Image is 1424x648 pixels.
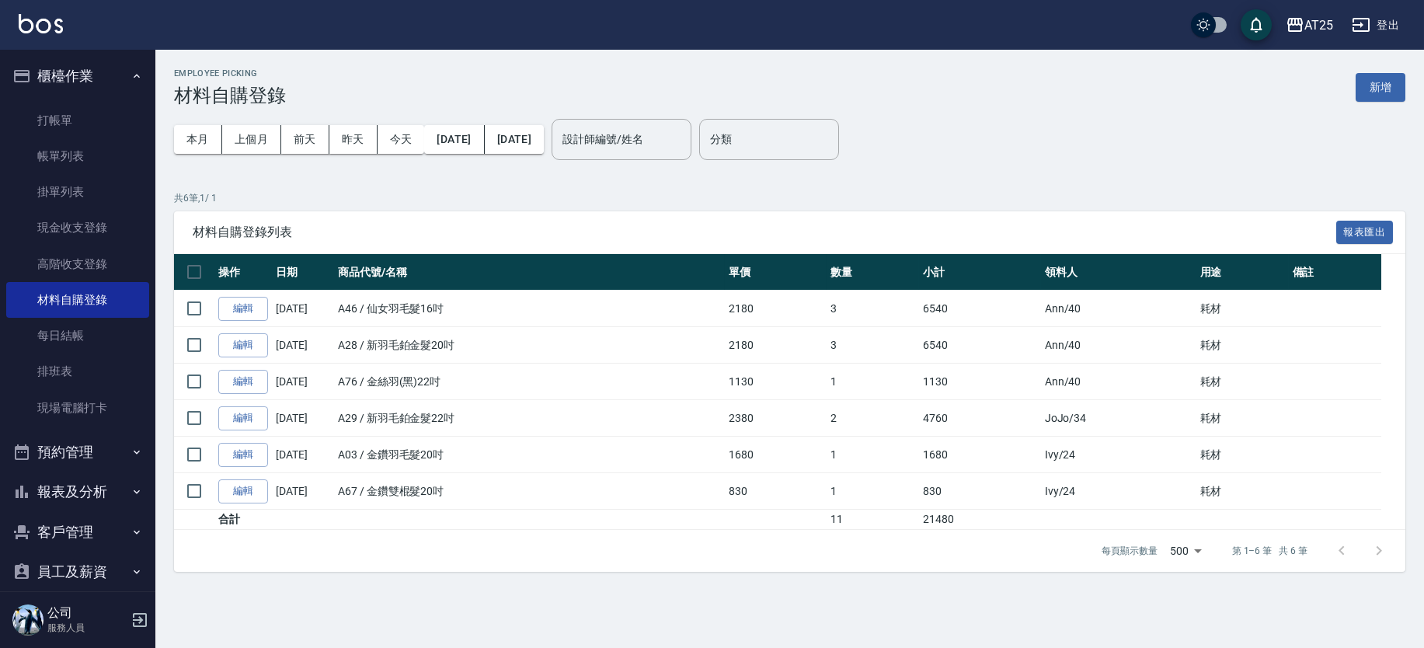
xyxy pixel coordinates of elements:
td: 3 [827,291,919,327]
th: 數量 [827,254,919,291]
td: [DATE] [272,437,334,473]
td: 耗材 [1196,291,1289,327]
td: 830 [919,473,1040,510]
th: 商品代號/名稱 [334,254,725,291]
th: 用途 [1196,254,1289,291]
a: 編輯 [218,479,268,503]
td: 合計 [214,510,272,530]
a: 排班表 [6,354,149,389]
td: 11 [827,510,919,530]
button: 上個月 [222,125,281,154]
td: 耗材 [1196,327,1289,364]
h3: 材料自購登錄 [174,85,286,106]
button: 員工及薪資 [6,552,149,592]
td: 1680 [725,437,827,473]
td: 1 [827,364,919,400]
div: 500 [1164,530,1207,572]
th: 小計 [919,254,1040,291]
button: 櫃檯作業 [6,56,149,96]
img: Logo [19,14,63,33]
button: 本月 [174,125,222,154]
th: 單價 [725,254,827,291]
p: 共 6 筆, 1 / 1 [174,191,1405,205]
div: AT25 [1304,16,1333,35]
button: 昨天 [329,125,378,154]
button: 報表及分析 [6,472,149,512]
button: 預約管理 [6,432,149,472]
td: 耗材 [1196,400,1289,437]
a: 新增 [1356,79,1405,94]
th: 備註 [1289,254,1381,291]
button: 今天 [378,125,425,154]
a: 報表匯出 [1336,224,1394,239]
button: [DATE] [485,125,544,154]
td: 3 [827,327,919,364]
p: 服務人員 [47,621,127,635]
td: [DATE] [272,473,334,510]
a: 編輯 [218,406,268,430]
td: [DATE] [272,400,334,437]
td: JoJo /34 [1041,400,1196,437]
td: 1680 [919,437,1040,473]
img: Person [12,604,44,636]
h5: 公司 [47,605,127,621]
a: 編輯 [218,297,268,321]
td: 2180 [725,327,827,364]
a: 現金收支登錄 [6,210,149,246]
td: 1130 [919,364,1040,400]
td: 2180 [725,291,827,327]
button: 新增 [1356,73,1405,102]
td: 耗材 [1196,364,1289,400]
td: A46 / 仙女羽毛髮16吋 [334,291,725,327]
th: 操作 [214,254,272,291]
a: 材料自購登錄 [6,282,149,318]
td: Ivy /24 [1041,473,1196,510]
td: 6540 [919,327,1040,364]
td: A28 / 新羽毛鉑金髮20吋 [334,327,725,364]
button: 前天 [281,125,329,154]
a: 現場電腦打卡 [6,390,149,426]
td: 2 [827,400,919,437]
td: 耗材 [1196,437,1289,473]
button: [DATE] [424,125,484,154]
a: 帳單列表 [6,138,149,174]
td: 830 [725,473,827,510]
td: 21480 [919,510,1040,530]
button: 登出 [1346,11,1405,40]
button: AT25 [1280,9,1339,41]
a: 編輯 [218,370,268,394]
td: 6540 [919,291,1040,327]
td: [DATE] [272,291,334,327]
a: 編輯 [218,443,268,467]
a: 打帳單 [6,103,149,138]
td: 4760 [919,400,1040,437]
th: 領料人 [1041,254,1196,291]
button: save [1241,9,1272,40]
td: 1 [827,473,919,510]
td: A03 / 金鑽羽毛髮20吋 [334,437,725,473]
span: 材料自購登錄列表 [193,225,1336,240]
a: 編輯 [218,333,268,357]
th: 日期 [272,254,334,291]
a: 高階收支登錄 [6,246,149,282]
h2: Employee Picking [174,68,286,78]
td: 2380 [725,400,827,437]
td: [DATE] [272,327,334,364]
td: 1 [827,437,919,473]
td: Ann /40 [1041,364,1196,400]
button: 客戶管理 [6,512,149,552]
a: 掛單列表 [6,174,149,210]
td: 耗材 [1196,473,1289,510]
td: 1130 [725,364,827,400]
td: Ann /40 [1041,327,1196,364]
p: 每頁顯示數量 [1102,544,1158,558]
td: A67 / 金鑽雙棍髮20吋 [334,473,725,510]
td: A29 / 新羽毛鉑金髮22吋 [334,400,725,437]
p: 第 1–6 筆 共 6 筆 [1232,544,1307,558]
a: 每日結帳 [6,318,149,354]
td: Ann /40 [1041,291,1196,327]
td: A76 / 金絲羽(黑)22吋 [334,364,725,400]
button: 報表匯出 [1336,221,1394,245]
td: [DATE] [272,364,334,400]
td: Ivy /24 [1041,437,1196,473]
